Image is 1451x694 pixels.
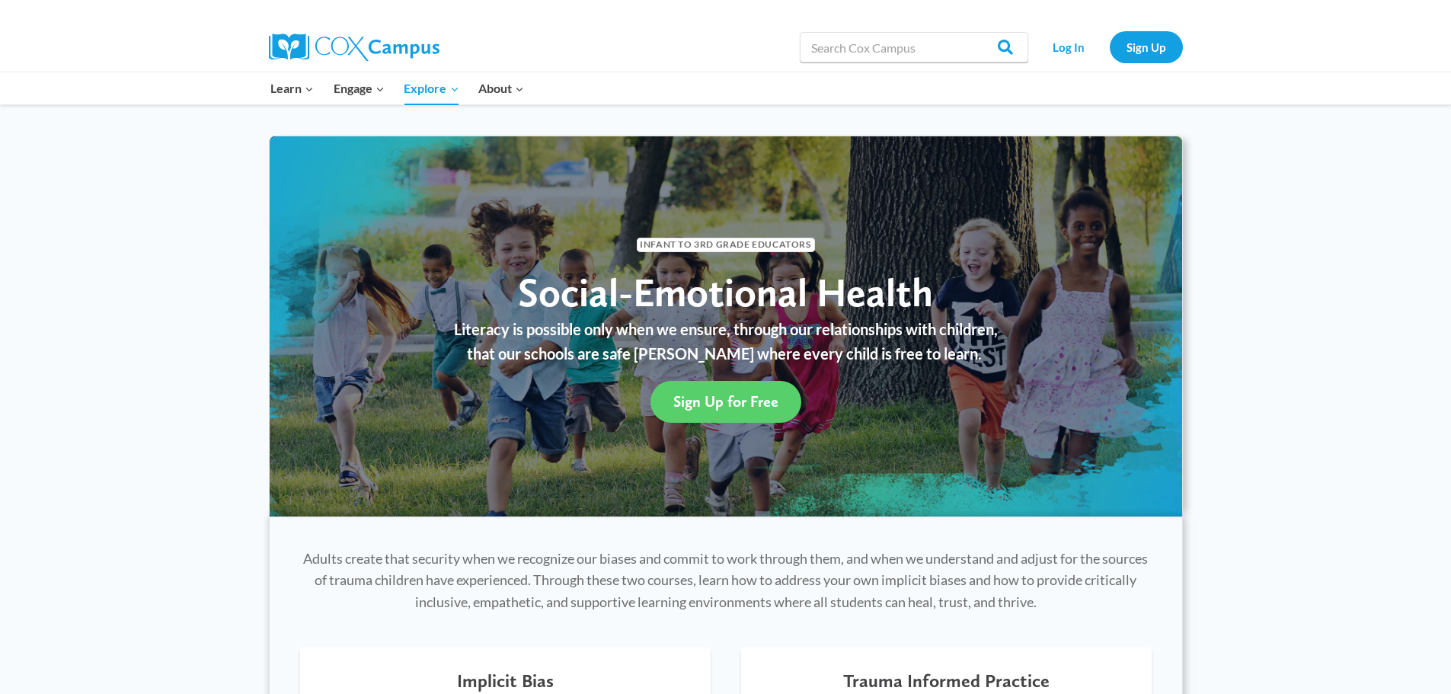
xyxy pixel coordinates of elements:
a: Log In [1036,31,1102,62]
span: Explore [404,78,459,98]
a: Sign Up for Free [650,381,801,423]
input: Search Cox Campus [800,32,1028,62]
p: Adults create that security when we recognize our biases and commit to work through them, and whe... [300,548,1152,613]
span: Sign Up for Free [673,392,778,411]
span: Social-Emotional Health [518,268,933,316]
span: Learn [270,78,314,98]
img: Cox Campus [269,34,439,61]
h5: Trauma Informed Practice [843,670,1050,692]
span: Engage [334,78,385,98]
nav: Primary Navigation [261,72,534,104]
a: Sign Up [1110,31,1183,62]
h5: Implicit Bias [457,670,554,692]
span: Infant to 3rd Grade Educators [637,238,815,252]
span: Literacy is possible only when we ensure, through our relationships with children, [454,320,998,338]
span: that our schools are safe [PERSON_NAME] where every child is free to learn. [467,344,982,363]
span: About [478,78,524,98]
nav: Secondary Navigation [1036,31,1183,62]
